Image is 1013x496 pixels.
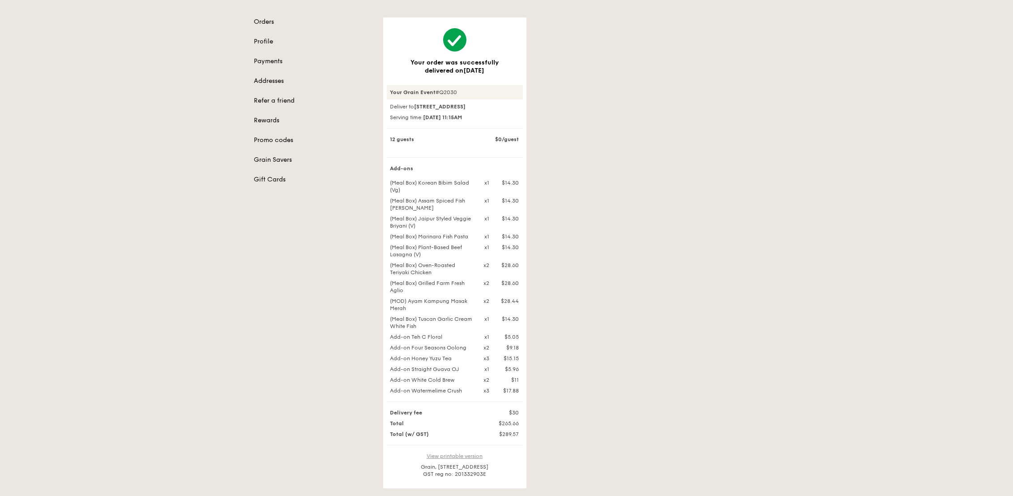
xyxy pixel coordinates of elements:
div: Add-on Honey Yuzu Tea [385,355,478,362]
div: x2 [478,262,490,269]
div: #Q2030 [387,85,523,99]
div: x2 [478,376,490,384]
div: x2 [478,280,490,287]
div: x1 [478,333,490,341]
div: Add-ons [385,165,525,172]
strong: [STREET_ADDRESS] [415,104,466,110]
a: Refer a friend [254,96,372,105]
div: Add-on Teh C Floral [385,333,478,341]
div: (Meal Box) Assam Spiced Fish [PERSON_NAME] [385,197,478,211]
div: Add-on Four Seasons Oolong [385,344,478,351]
a: View printable version [427,453,483,459]
div: x2 [478,298,490,305]
div: x1 [478,197,490,204]
span: [DATE] [463,67,484,74]
div: $30 [478,409,525,416]
div: $11 [490,376,525,384]
div: $265.66 [478,420,525,427]
div: Add-on Straight Guava OJ [385,366,478,373]
strong: Total [390,420,404,427]
div: x1 [478,315,490,323]
a: Rewards [254,116,372,125]
a: Gift Cards [254,175,372,184]
div: $14.30 [490,244,525,251]
div: x1 [478,179,490,186]
div: $9.18 [490,344,525,351]
div: $14.30 [490,215,525,222]
div: x1 [478,366,490,373]
div: (Meal Box) Korean Bibim Salad (Vg) [385,179,478,194]
div: $14.30 [490,315,525,323]
div: x1 [478,233,490,240]
a: Grain Savers [254,155,372,164]
div: $15.15 [490,355,525,362]
div: 12 guests [385,136,478,143]
div: (Meal Box) Plant-Based Beef Lasagna (V) [385,244,478,258]
div: x1 [478,244,490,251]
div: x3 [478,355,490,362]
div: $28.44 [490,298,525,305]
div: x3 [478,387,490,394]
div: $14.30 [490,179,525,186]
div: $5.05 [490,333,525,341]
div: (Meal Box) Grilled Farm Fresh Aglio [385,280,478,294]
div: $17.88 [490,387,525,394]
div: (MOD) Ayam Kampung Masak Merah [385,298,478,312]
div: (Meal Box) Jaipur Styled Veggie Briyani (V) [385,215,478,229]
div: Deliver to [387,103,523,110]
a: Orders [254,17,372,26]
a: Addresses [254,77,372,86]
a: Payments [254,57,372,66]
div: $14.30 [490,197,525,204]
strong: Delivery fee [390,410,423,416]
strong: Total (w/ GST) [390,431,429,437]
a: Promo codes [254,136,372,145]
div: x2 [478,344,490,351]
div: $28.60 [490,280,525,287]
div: $289.57 [478,431,525,438]
div: $5.96 [490,366,525,373]
div: $28.60 [490,262,525,269]
strong: [DATE] 11:15AM [423,114,462,121]
div: (Meal Box) Marinara Fish Pasta [385,233,478,240]
div: $0/guest [478,136,525,143]
div: $14.30 [490,233,525,240]
div: Add-on White Cold Brew [385,376,478,384]
strong: Your Grain Event [390,89,436,95]
div: Add-on Watermelime Crush [385,387,478,394]
a: Profile [254,37,372,46]
div: Serving time: [387,114,523,121]
div: (Meal Box) Tuscan Garlic Cream White Fish [385,315,478,330]
div: x1 [478,215,490,222]
div: (Meal Box) Oven-Roasted Teriyaki Chicken [385,262,478,276]
div: Grain, [STREET_ADDRESS] GST reg no: 201332903E [387,463,523,478]
h3: Your order was successfully delivered on [398,59,512,74]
